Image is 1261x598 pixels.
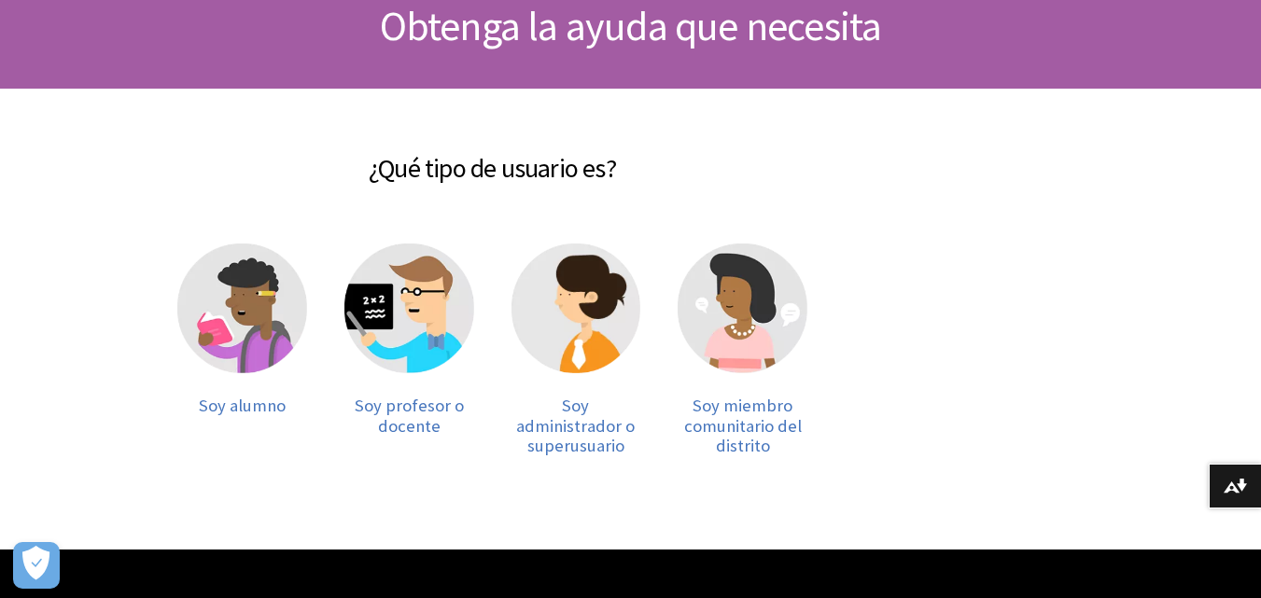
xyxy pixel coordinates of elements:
a: Miembro comunitario Soy miembro comunitario del distrito [678,243,807,456]
span: Soy profesor o docente [355,395,464,437]
button: Abrir preferencias [13,542,60,589]
img: Administrador [511,243,641,373]
span: Soy alumno [199,395,286,416]
img: Alumno [177,243,307,373]
img: Miembro comunitario [678,243,807,373]
a: Alumno Soy alumno [177,243,307,456]
img: Profesor [344,243,474,373]
a: Profesor Soy profesor o docente [344,243,474,456]
h2: ¿Qué tipo de usuario es? [159,126,826,188]
span: Soy miembro comunitario del distrito [684,395,802,456]
a: Administrador Soy administrador o superusuario [511,243,641,456]
span: Soy administrador o superusuario [516,395,635,456]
